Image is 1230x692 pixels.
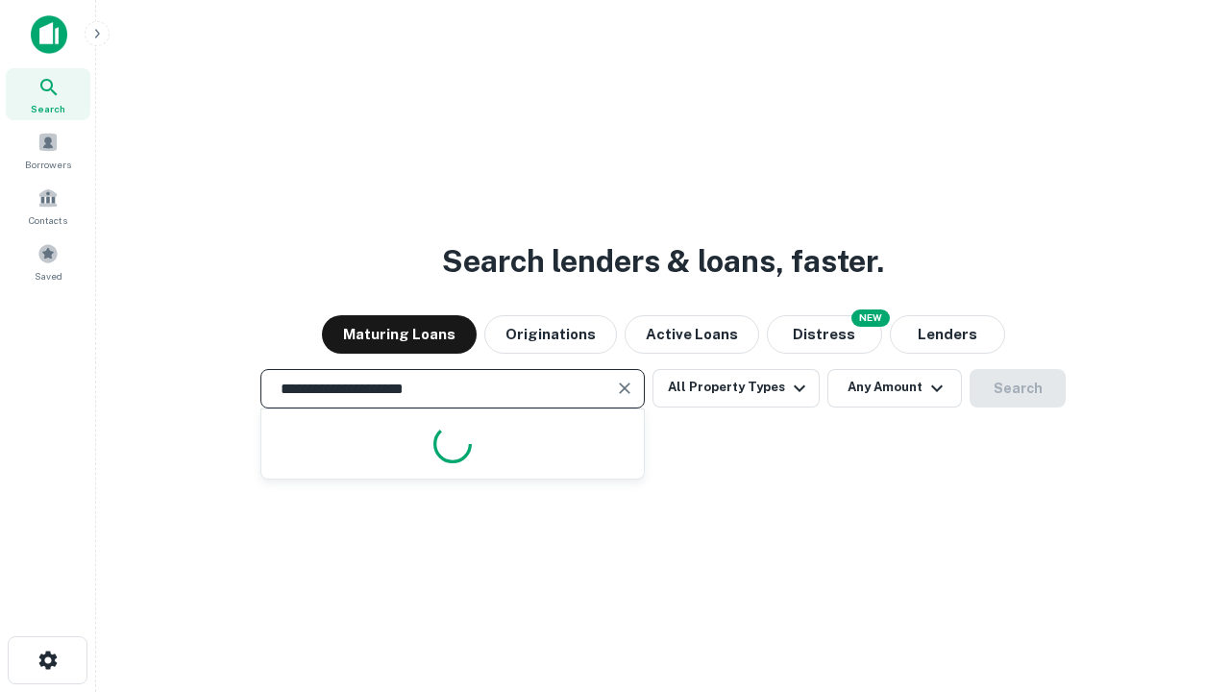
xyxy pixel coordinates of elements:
h3: Search lenders & loans, faster. [442,238,884,284]
iframe: Chat Widget [1134,538,1230,630]
span: Borrowers [25,157,71,172]
button: Search distressed loans with lien and other non-mortgage details. [767,315,882,354]
button: Clear [611,375,638,402]
button: Lenders [890,315,1005,354]
button: Any Amount [827,369,962,408]
button: Originations [484,315,617,354]
button: All Property Types [652,369,820,408]
span: Search [31,101,65,116]
a: Contacts [6,180,90,232]
span: Saved [35,268,62,284]
img: capitalize-icon.png [31,15,67,54]
a: Search [6,68,90,120]
button: Active Loans [625,315,759,354]
span: Contacts [29,212,67,228]
a: Saved [6,235,90,287]
button: Maturing Loans [322,315,477,354]
div: NEW [851,309,890,327]
a: Borrowers [6,124,90,176]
